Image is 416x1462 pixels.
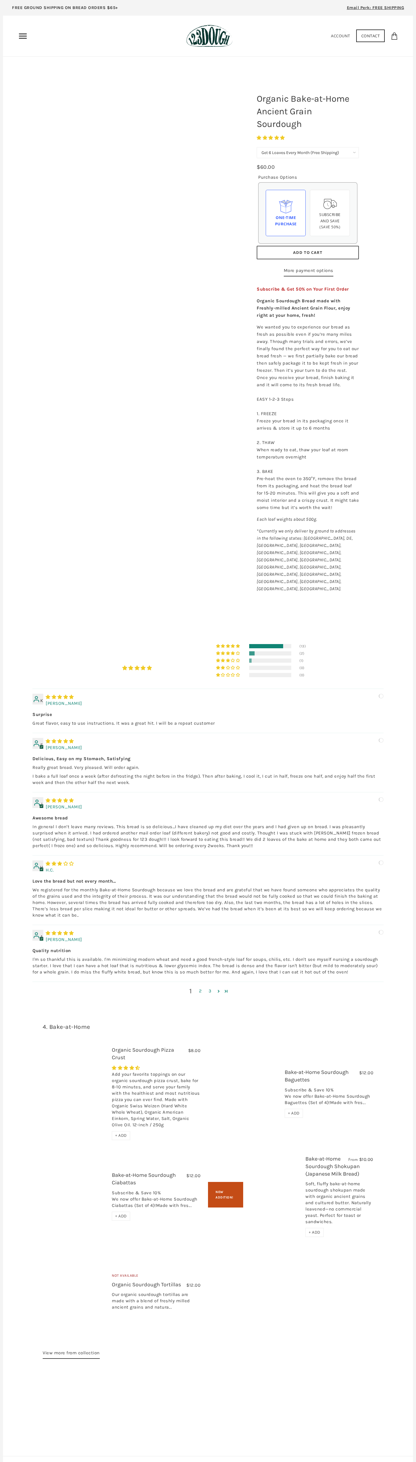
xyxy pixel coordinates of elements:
span: 5 star review [46,694,74,700]
legend: Purchase Options [258,174,297,181]
a: Bake-at-Home Sourdough Ciabattas [112,1172,176,1186]
p: I'm so thankful this is available. I'm minimizing modern wheat and need a good french-style loaf ... [32,956,384,975]
img: 123Dough Bakery [186,25,232,47]
span: 5 star review [46,739,74,744]
div: Add your favorite toppings on our organic sourdough pizza crust, bake for 8-10 minutes, and serve... [112,1071,200,1131]
a: 4. Bake-at-Home [43,1023,90,1030]
span: Email Perk: FREE SHIPPING [347,5,404,10]
div: (2) [299,651,307,655]
span: 4.29 stars [112,1065,141,1071]
div: New Addition! [208,1182,243,1208]
div: J [32,797,43,808]
span: (Save 50%) [320,224,340,230]
div: Not Available [112,1273,200,1281]
div: S [32,738,43,749]
b: Quality nutrition [32,948,384,954]
em: Each loaf weights about 500g. [257,517,317,522]
a: Organic Sourdough Pizza Crust [43,1062,104,1124]
a: Organic Sourdough Tortillas [43,1252,104,1334]
span: $10.00 [359,1157,373,1162]
span: 4.75 stars [257,135,286,140]
span: Subscribe and save [319,212,341,224]
p: I bake a full loaf once a week (after defrosting the night before in the fridge). Then after baki... [32,773,384,786]
div: Our organic sourdough tortillas are made with a blend of freshly milled ancient grains and natura... [112,1291,200,1313]
a: Account [331,33,350,39]
a: Contact [356,29,385,42]
div: Average rating is 4.75 stars [84,665,190,671]
span: $12.00 [186,1173,200,1178]
a: Page 2 [215,988,223,995]
nav: Primary [18,31,28,41]
div: Subscribe & Save 10% We now offer Bake-at-Home Sourdough Baguettes (Set of 4)!Made with fres... [285,1087,373,1109]
button: Add to Cart [257,246,359,259]
span: + ADD [115,1214,127,1219]
span: [PERSON_NAME] [46,701,82,706]
span: $8.00 [188,1048,201,1053]
b: Delicious, Easy on my Stomach, Satisfying [32,756,384,762]
span: + ADD [115,1133,127,1138]
p: We registered for the monthly Bake-at-Home Sourdough because we love the bread and are grateful t... [32,887,384,918]
span: $12.00 [359,1070,373,1075]
span: 5 star review [46,798,74,803]
div: 81% (13) reviews with 5 star rating [216,644,241,648]
div: $60.00 [257,163,275,171]
a: Page 2 [196,988,205,995]
div: A [32,930,43,941]
a: Page 3 [205,988,215,995]
span: 3 star review [46,861,74,866]
b: Awesome bread [32,815,384,821]
span: [PERSON_NAME] [46,804,82,810]
a: FREE GROUND SHIPPING ON BREAD ORDERS $65+ [3,3,127,16]
div: + ADD [112,1212,130,1221]
a: View more from collection [43,1349,100,1359]
b: Love the bread but not every month... [32,878,384,884]
div: (13) [299,644,307,648]
a: Page 4 [222,988,230,995]
a: Email Perk: FREE SHIPPING [338,3,413,16]
p: In general I don’t leave many reviews. This bread is so delicious…I have cleaned up my diet over ... [32,824,384,849]
p: We wanted you to experience our bread as fresh as possible even if you’re many miles away. Throug... [257,323,359,511]
span: $12.00 [186,1282,200,1288]
div: 6% (1) reviews with 3 star rating [216,659,241,663]
span: Subscribe & Get 50% on Your First Order [257,286,349,292]
div: One-time Purchase [271,214,301,227]
p: FREE GROUND SHIPPING ON BREAD ORDERS $65+ [12,5,118,11]
a: Organic Bake-at-Home Ancient Grain Sourdough [30,87,233,210]
div: K [32,694,43,705]
a: Bake-at-Home Sourdough Shokupan (Japanese Milk Bread) [251,1172,298,1220]
h1: Organic Bake-at-Home Ancient Grain Sourdough [252,89,363,133]
a: Organic Sourdough Tortillas [112,1281,181,1288]
div: 13% (2) reviews with 4 star rating [216,651,241,655]
span: H.C. [46,867,54,873]
a: Organic Sourdough Pizza Crust [112,1047,174,1061]
a: Bake-at-Home Sourdough Shokupan (Japanese Milk Bread) [305,1155,360,1177]
span: 5 star review [46,930,74,936]
b: Surprise [32,711,384,718]
em: *Currently we only deliver by ground to addresses in the following states: [GEOGRAPHIC_DATA], DE,... [257,528,356,591]
div: (1) [299,659,307,663]
span: [PERSON_NAME] [46,745,82,750]
p: Great flavor, easy to use instructions. It was a great hit. I will be a repeat customer [32,720,384,726]
a: More payment options [284,267,333,276]
a: Bake-at-Home Sourdough Ciabattas [43,1177,104,1216]
span: + ADD [288,1111,300,1116]
a: Bake-at-Home Sourdough Baguettes [216,1062,277,1124]
div: + ADD [112,1131,130,1140]
span: [PERSON_NAME] [46,937,82,942]
a: Bake-at-Home Sourdough Baguettes [285,1069,349,1083]
strong: Organic Sourdough Bread made with Freshly-milled Ancient Grain Flour, enjoy right at your home, f... [257,298,350,318]
span: + ADD [309,1230,320,1235]
span: Add to Cart [293,250,323,255]
div: Soft, fluffy bake-at-home sourdough shokupan made with organic ancient grains and cultured butter... [305,1181,373,1228]
span: From [348,1157,358,1162]
div: H [32,860,43,871]
div: + ADD [285,1109,303,1118]
div: Subscribe & Save 10% We now offer Bake-at-Home Sourdough Ciabattas (Set of 4)!Made with fres... [112,1190,200,1212]
p: Really great bread. Very pleased. Will order again. [32,764,384,771]
div: + ADD [305,1228,324,1237]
